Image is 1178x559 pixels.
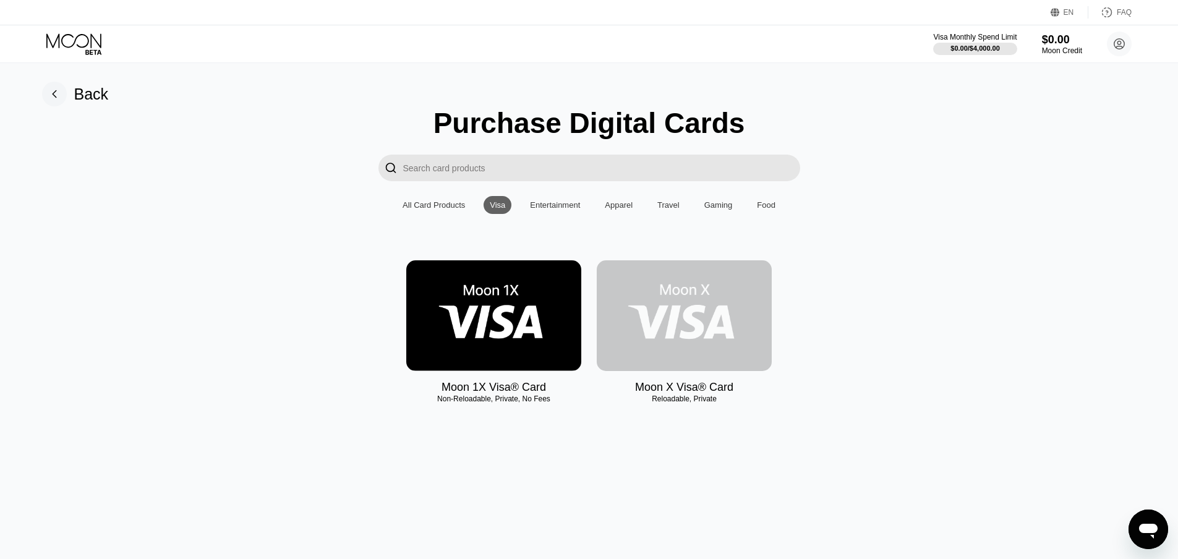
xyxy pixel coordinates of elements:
div: All Card Products [396,196,471,214]
div: Moon 1X Visa® Card [442,381,546,394]
div: Purchase Digital Cards [433,106,745,140]
div: Visa [490,200,505,210]
div: Visa Monthly Spend Limit$0.00/$4,000.00 [933,33,1017,55]
div: Gaming [704,200,733,210]
div: Entertainment [530,200,580,210]
div: Back [42,82,109,106]
div: Gaming [698,196,739,214]
div: Non-Reloadable, Private, No Fees [406,395,581,403]
div: Apparel [605,200,633,210]
div: FAQ [1088,6,1132,19]
div: Travel [651,196,686,214]
div: Back [74,85,109,103]
div: Moon Credit [1042,46,1082,55]
div: All Card Products [403,200,465,210]
div: Entertainment [524,196,586,214]
div:  [378,155,403,181]
div: $0.00 / $4,000.00 [950,45,1000,52]
div: Travel [657,200,680,210]
div: Food [757,200,775,210]
iframe: Button to launch messaging window [1129,510,1168,549]
div: Visa Monthly Spend Limit [933,33,1017,41]
div: $0.00 [1042,33,1082,46]
div:  [385,161,397,175]
div: FAQ [1117,8,1132,17]
div: Reloadable, Private [597,395,772,403]
div: $0.00Moon Credit [1042,33,1082,55]
input: Search card products [403,155,800,181]
div: Food [751,196,782,214]
div: Moon X Visa® Card [635,381,733,394]
div: EN [1051,6,1088,19]
div: EN [1064,8,1074,17]
div: Visa [484,196,511,214]
div: Apparel [599,196,639,214]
